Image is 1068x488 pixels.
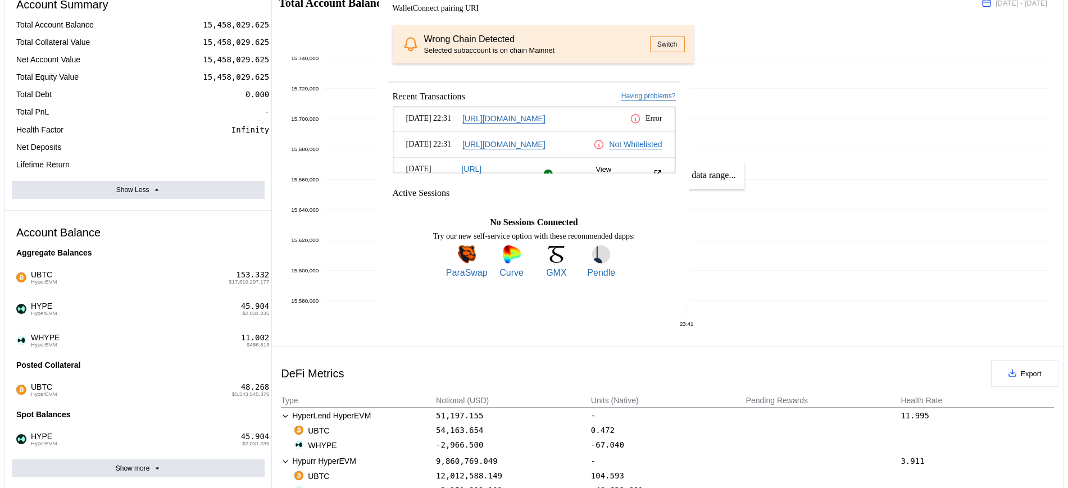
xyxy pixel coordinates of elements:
[241,302,270,311] div: 45.904
[393,3,676,12] span: WalletConnect pairing URI
[16,107,49,117] div: Total PnL
[424,46,650,54] div: Selected subaccount is on chain Mainnet
[203,20,269,30] div: 15,458,029.625
[16,335,26,345] img: _UP3jBsi_400x400.jpg
[26,302,57,316] span: HYPE
[650,37,685,52] button: Switch
[462,114,546,124] a: [URL][DOMAIN_NAME]
[294,426,329,436] div: UBTC
[436,396,489,405] div: Notional (USD)
[433,232,635,241] span: Try our new self-service option with these recommended dapps:
[116,464,150,472] div: Show more
[242,441,269,446] span: $2,031.235
[558,165,662,182] button: View [GEOGRAPHIC_DATA]
[587,268,615,278] span: Pendle
[292,116,319,122] text: 15,700,000
[461,165,543,183] a: [URL][DOMAIN_NAME]
[901,396,942,405] div: Health Rate
[241,382,270,392] div: 48.268
[746,396,808,405] div: Pending Rewards
[591,440,624,449] div: -67.040
[294,440,337,450] div: WHYPE
[546,268,566,278] span: GMX
[281,396,298,405] div: Type
[246,89,269,99] div: 0.000
[22,389,28,395] img: hyperevm-CUbfO1az.svg
[436,411,483,420] div: 51,197.155
[16,125,63,135] div: Health Factor
[229,279,269,285] span: $17,610,297.177
[592,245,610,263] img: Pendle
[591,396,639,405] div: Units (Native)
[26,270,57,285] span: UBTC
[292,298,319,304] text: 15,580,000
[406,165,457,183] span: [DATE] 14:35
[241,432,270,441] div: 45.904
[22,277,28,282] img: hyperevm-CUbfO1az.svg
[436,440,483,449] div: -2,966.500
[503,245,521,263] img: Curve
[591,410,744,421] div: -
[901,457,924,466] div: 3.911
[406,114,458,123] span: [DATE] 22:31
[16,434,26,444] img: hyperliquid.jpg
[12,244,265,262] div: Aggregate Balances
[16,37,90,47] div: Total Collateral Value
[26,432,57,446] span: HYPE
[901,411,929,420] div: 11.995
[292,267,319,273] text: 15,600,000
[630,113,662,125] div: Error
[281,455,434,467] div: Hypurr HyperEVM
[26,382,57,397] span: UBTC
[31,311,57,316] span: HyperEVM
[265,107,269,117] div: -
[232,391,270,397] span: $5,543,545.376
[609,140,662,149] a: Not Whitelisted
[294,426,303,435] img: ubtc.jpg
[241,333,270,343] div: 11.002
[458,245,476,263] img: ParaSwap
[621,92,676,101] a: Having problems?
[231,125,269,135] div: Infinity
[491,245,533,278] a: CurveCurve
[22,308,28,314] img: hyperevm-CUbfO1az.svg
[490,217,578,227] span: No Sessions Connected
[680,321,693,327] text: 23:41
[12,405,265,423] div: Spot Balances
[31,279,57,285] span: HyperEVM
[292,55,319,61] text: 15,740,000
[12,356,265,374] div: Posted Collateral
[446,245,488,278] a: ParaSwapParaSwap
[446,268,488,278] span: ParaSwap
[294,471,329,481] div: UBTC
[116,186,149,194] div: Show Less
[16,385,26,395] img: ubtc.jpg
[16,159,70,170] div: Lifetime Return
[242,311,269,316] span: $2,031.235
[292,237,319,243] text: 15,620,000
[462,140,546,149] a: [URL][DOMAIN_NAME]
[22,340,28,345] img: hyperevm-CUbfO1az.svg
[558,165,662,183] a: View [GEOGRAPHIC_DATA]
[1021,370,1042,378] span: Export
[591,426,615,435] div: 0.472
[281,367,344,380] div: DeFi Metrics
[292,207,319,213] text: 15,640,000
[31,441,57,446] span: HyperEVM
[16,142,61,152] div: Net Deposits
[436,457,498,466] div: 9,860,769.049
[16,272,26,282] img: ubtc.jpg
[393,188,450,198] span: Active Sessions
[265,159,269,170] div: -
[281,410,434,421] div: HyperLend HyperEVM
[292,176,319,183] text: 15,660,000
[547,245,565,263] img: GMX
[31,391,57,397] span: HyperEVM
[406,140,458,149] span: [DATE] 22:31
[12,222,265,244] div: Account Balance
[236,270,269,280] div: 153.332
[294,440,303,449] img: _UP3jBsi_400x400.jpg
[591,471,624,480] div: 104.593
[591,455,744,467] div: -
[16,72,79,82] div: Total Equity Value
